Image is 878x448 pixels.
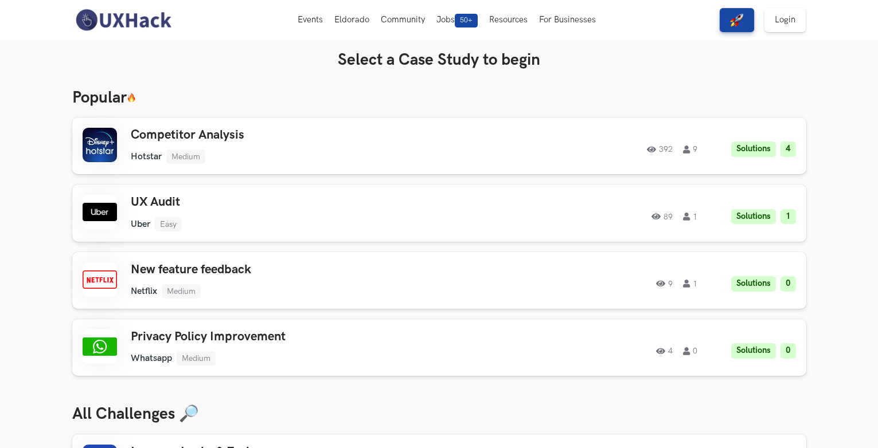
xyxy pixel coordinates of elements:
[72,404,806,424] h3: All Challenges 🔎
[455,14,478,27] span: 50+
[72,50,806,70] h3: Select a Case Study to begin
[72,88,806,108] h3: Popular
[656,280,673,288] span: 9
[131,195,456,210] h3: UX Audit
[72,117,806,174] a: Competitor AnalysisHotstarMedium3929Solutions4
[162,284,201,298] li: Medium
[72,8,174,32] img: UXHack-logo.png
[781,276,796,292] li: 0
[651,213,673,221] span: 89
[131,262,456,277] h3: New feature feedback
[731,343,776,359] li: Solutions
[72,184,806,241] a: UX AuditUberEasy891Solutions1
[683,146,697,154] span: 9
[731,142,776,157] li: Solutions
[72,319,806,376] a: Privacy Policy ImprovementWhatsappMedium40Solutions0
[131,329,456,344] h3: Privacy Policy Improvement
[731,209,776,225] li: Solutions
[131,286,157,297] li: Netflix
[166,150,205,164] li: Medium
[683,213,697,221] span: 1
[781,142,796,157] li: 4
[131,353,172,364] li: Whatsapp
[781,343,796,359] li: 0
[683,280,697,288] span: 1
[131,219,150,230] li: Uber
[764,8,806,32] a: Login
[131,151,162,162] li: Hotstar
[683,347,697,355] span: 0
[127,93,136,103] img: 🔥
[72,252,806,309] a: New feature feedbackNetflixMedium91Solutions0
[177,351,216,366] li: Medium
[731,276,776,292] li: Solutions
[656,347,673,355] span: 4
[131,128,456,143] h3: Competitor Analysis
[730,13,744,27] img: rocket
[155,217,182,231] li: Easy
[647,146,673,154] span: 392
[781,209,796,225] li: 1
